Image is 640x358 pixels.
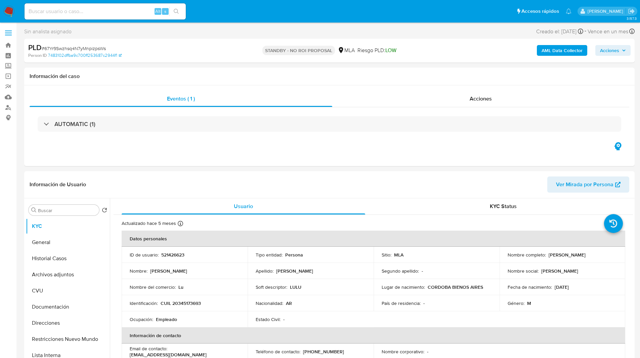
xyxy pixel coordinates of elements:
[394,252,403,258] p: MLA
[382,300,421,306] p: País de residencia :
[26,315,110,331] button: Direcciones
[26,299,110,315] button: Documentación
[256,316,281,322] p: Estado Civil :
[130,316,153,322] p: Ocupación :
[556,176,613,193] span: Ver Mirada por Persona
[31,207,37,213] button: Buscar
[555,284,569,290] p: [DATE]
[167,95,195,103] span: Eventos ( 1 )
[38,207,96,213] input: Buscar
[549,252,586,258] p: [PERSON_NAME]
[102,207,107,215] button: Volver al orden por defecto
[422,268,423,274] p: -
[42,45,106,52] span: # 67Yr9Swzhsq4N7yMnpizpsWs
[25,7,186,16] input: Buscar usuario o caso...
[26,234,110,250] button: General
[382,268,419,274] p: Segundo apellido :
[130,346,167,352] p: Email de contacto :
[428,284,483,290] p: CORDOBA BIENOS AIRES
[26,250,110,267] button: Historial Casos
[536,27,583,36] div: Creado el: [DATE]
[283,316,285,322] p: -
[262,46,335,55] p: STANDBY - NO ROI PROPOSAL
[30,73,629,80] h1: Información del caso
[161,252,184,258] p: 521426623
[588,8,626,14] p: matiasagustin.white@mercadolibre.com
[595,45,631,56] button: Acciones
[169,7,183,16] button: search-icon
[382,284,425,290] p: Lugar de nacimiento :
[286,300,292,306] p: AR
[122,220,176,227] p: Actualizado hace 5 meses
[256,284,287,290] p: Soft descriptor :
[470,95,492,103] span: Acciones
[26,218,110,234] button: KYC
[28,42,42,53] b: PLD
[122,231,625,247] th: Datos personales
[285,252,303,258] p: Persona
[585,27,586,36] span: -
[130,252,159,258] p: ID de usuario :
[542,45,583,56] b: AML Data Collector
[256,300,283,306] p: Nacionalidad :
[28,52,47,58] b: Person ID
[38,116,621,132] div: AUTOMATIC (1)
[508,300,524,306] p: Género :
[600,45,619,56] span: Acciones
[130,352,207,358] p: [EMAIL_ADDRESS][DOMAIN_NAME]
[303,349,344,355] p: [PHONE_NUMBER]
[130,284,176,290] p: Nombre del comercio :
[256,252,283,258] p: Tipo entidad :
[628,8,635,15] a: Salir
[155,8,161,14] span: Alt
[256,268,273,274] p: Apellido :
[382,252,391,258] p: Sitio :
[161,300,201,306] p: CUIL 20345173693
[357,47,396,54] span: Riesgo PLD:
[508,284,552,290] p: Fecha de nacimiento :
[566,8,571,14] a: Notificaciones
[382,349,424,355] p: Nombre corporativo :
[541,268,578,274] p: [PERSON_NAME]
[156,316,177,322] p: Empleado
[26,267,110,283] button: Archivos adjuntos
[527,300,531,306] p: M
[385,46,396,54] span: LOW
[130,300,158,306] p: Identificación :
[164,8,166,14] span: s
[490,202,517,210] span: KYC Status
[54,120,95,128] h3: AUTOMATIC (1)
[48,52,122,58] a: 7483102dffba9c700ff253687c2944f1
[423,300,425,306] p: -
[256,349,300,355] p: Teléfono de contacto :
[26,331,110,347] button: Restricciones Nuevo Mundo
[234,202,253,210] span: Usuario
[338,47,355,54] div: MLA
[508,268,539,274] p: Nombre social :
[521,8,559,15] span: Accesos rápidos
[178,284,183,290] p: Lu
[290,284,301,290] p: LULU
[508,252,546,258] p: Nombre completo :
[130,268,147,274] p: Nombre :
[427,349,428,355] p: -
[588,28,628,35] span: Vence en un mes
[547,176,629,193] button: Ver Mirada por Persona
[30,181,86,188] h1: Información de Usuario
[24,28,72,35] span: Sin analista asignado
[276,268,313,274] p: [PERSON_NAME]
[122,327,625,344] th: Información de contacto
[537,45,587,56] button: AML Data Collector
[26,283,110,299] button: CVU
[150,268,187,274] p: [PERSON_NAME]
